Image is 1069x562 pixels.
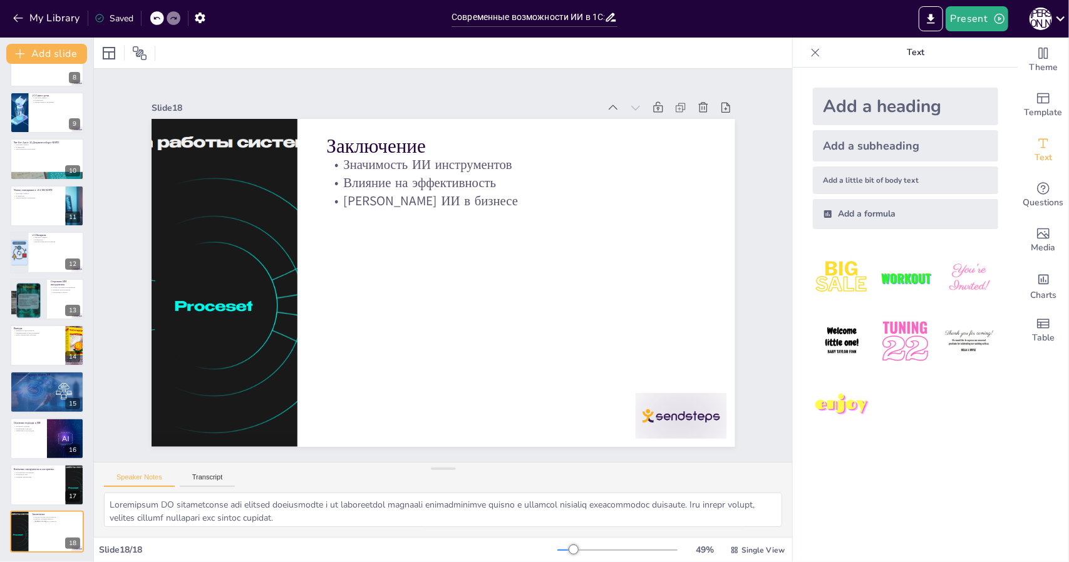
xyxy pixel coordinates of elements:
div: 18 [10,511,84,552]
p: Описание сервиса [14,143,80,146]
p: Описание сервиса [32,96,80,99]
div: https://cdn.sendsteps.com/images/logo/sendsteps_logo_white.pnghttps://cdn.sendsteps.com/images/lo... [10,185,84,227]
p: Основные цели [14,378,80,381]
p: Функционал [32,99,80,101]
p: Влияние на эффективность [32,518,80,520]
span: Theme [1029,61,1058,74]
p: Основные подходы к ИИ [14,421,43,424]
p: 1С:Напарник [32,233,80,237]
p: Ключевые инструменты и алгоритмы [14,467,62,471]
div: https://cdn.sendsteps.com/images/logo/sendsteps_logo_white.pnghttps://cdn.sendsteps.com/images/lo... [10,232,84,273]
p: Примеры использования [51,289,80,291]
button: Transcript [180,473,235,487]
p: Нейронные сети [14,474,62,476]
img: 5.jpeg [876,312,934,370]
img: 7.jpeg [813,376,871,434]
div: 8 [10,46,84,87]
button: Speaker Notes [104,473,175,487]
p: Примеры применения [14,476,62,479]
div: Add text boxes [1018,128,1068,173]
p: Text [825,38,1006,68]
p: Функционал [32,238,80,241]
p: Основные подходы [14,425,43,427]
p: Значимость инструментов [14,329,62,332]
p: Сторонние ИИ инструменты [51,280,80,287]
div: 14 [65,351,80,362]
div: Get real-time input from your audience [1018,173,1068,218]
div: 17 [10,464,84,506]
div: 12 [65,258,80,270]
span: Media [1031,241,1056,255]
p: Умные помощники в 1С:CRM КОРП [14,188,62,192]
img: 1.jpeg [813,249,871,307]
input: Insert title [452,8,604,26]
div: 49 % [690,544,720,556]
div: Add ready made slides [1018,83,1068,128]
p: Функционал [14,145,80,148]
div: А [PERSON_NAME] [1030,8,1052,30]
span: Charts [1030,289,1056,302]
div: 14 [10,325,84,366]
p: Описание сервиса [32,237,80,239]
div: Add a formula [813,199,998,229]
p: Влияние на эффективность [326,174,706,192]
p: Демонстрация в программе [14,148,80,150]
div: Layout [99,43,119,63]
div: 9 [69,118,80,130]
div: 16 [65,444,80,456]
p: [PERSON_NAME] ИИ в бизнесе [326,192,706,210]
div: 10 [65,165,80,176]
span: Table [1032,331,1055,345]
p: Чат-бот Ася в 1С:Документооборот КОРП [14,140,80,144]
textarea: Loremipsum DO sitametconse adi elitsed doeiusmodte i ut laboreetdol magnaali enimadminimve quisno... [104,493,782,527]
div: 15 [10,371,84,412]
div: 17 [65,491,80,502]
p: Эффективность подходов [14,429,43,432]
button: Add slide [6,44,87,64]
div: 11 [65,212,80,223]
p: Значимость ИИ инструментов [326,156,706,174]
p: Демонстрация в программе [32,101,80,104]
div: 13 [65,305,80,316]
img: 2.jpeg [876,249,934,307]
img: 4.jpeg [813,312,871,370]
span: Text [1035,151,1052,165]
p: Выбор правильных решений [14,334,62,337]
div: Slide 18 / 18 [99,544,557,556]
div: 16 [10,418,84,459]
p: Демонстрация в программе [14,197,62,200]
p: Ключевые инструменты [14,381,80,383]
p: Демонстрация использования [32,241,80,243]
span: Position [132,46,147,61]
button: Present [946,6,1008,31]
div: Add a subheading [813,130,998,161]
p: Обзор сторонних инструментов [51,286,80,289]
p: Классические алгоритмы [14,471,62,474]
div: Add charts and graphs [1018,263,1068,308]
div: Add images, graphics, shapes or video [1018,218,1068,263]
p: Заключение [326,133,706,160]
div: Add a little bit of body text [813,166,998,194]
p: [PERSON_NAME] ИИ в бизнесе [32,520,80,523]
button: My Library [9,8,85,28]
p: Выводы [14,327,62,330]
div: https://cdn.sendsteps.com/images/logo/sendsteps_logo_white.pnghttps://cdn.sendsteps.com/images/lo... [10,138,84,180]
div: 18 [65,538,80,549]
div: https://cdn.sendsteps.com/images/logo/sendsteps_logo_white.pnghttps://cdn.sendsteps.com/images/lo... [10,92,84,133]
p: Уровни логической структуры [14,376,80,379]
div: Saved [95,13,133,24]
span: Template [1025,106,1063,120]
p: Функционал [14,195,62,197]
div: Add a table [1018,308,1068,353]
p: Логическая структура области ИИ [14,373,80,377]
div: Change the overall theme [1018,38,1068,83]
p: Применение подходов [14,427,43,430]
span: Questions [1023,196,1064,210]
div: 8 [69,72,80,83]
button: А [PERSON_NAME] [1030,6,1052,31]
img: 3.jpeg [940,249,998,307]
div: Slide 18 [152,102,600,114]
div: https://cdn.sendsteps.com/images/logo/sendsteps_logo_white.pnghttps://cdn.sendsteps.com/images/lo... [10,278,84,320]
p: Значимость ИИ инструментов [32,516,80,518]
div: 15 [65,398,80,409]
